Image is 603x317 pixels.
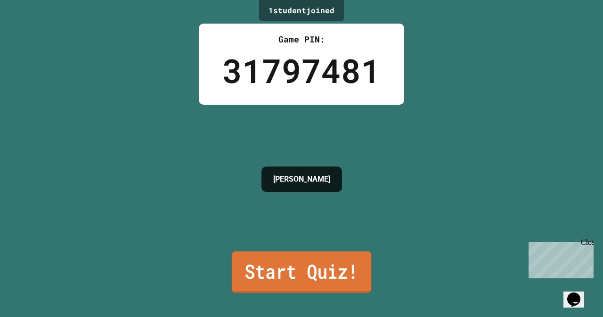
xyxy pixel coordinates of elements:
iframe: chat widget [563,279,594,308]
div: 31797481 [222,46,381,95]
div: Game PIN: [222,33,381,46]
a: Start Quiz! [232,251,371,293]
h4: [PERSON_NAME] [273,174,330,185]
div: Chat with us now!Close [4,4,65,60]
iframe: chat widget [525,238,594,278]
